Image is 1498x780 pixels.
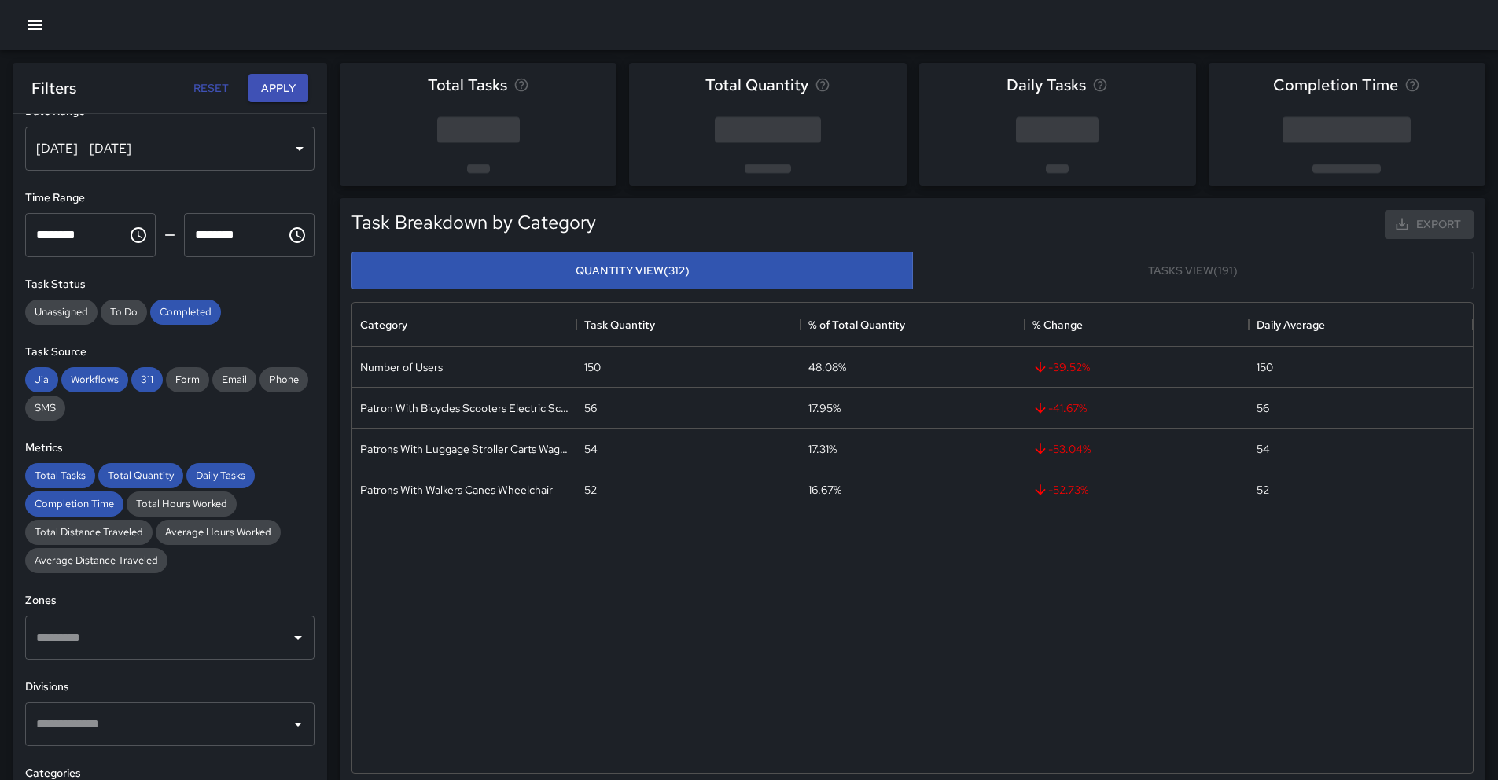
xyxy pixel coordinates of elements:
[287,713,309,735] button: Open
[25,367,58,392] div: Jia
[166,367,209,392] div: Form
[248,74,308,103] button: Apply
[1257,482,1269,498] div: 52
[25,189,315,207] h6: Time Range
[352,303,576,347] div: Category
[1007,72,1086,97] span: Daily Tasks
[61,373,128,386] span: Workflows
[808,400,841,416] div: 17.95%
[186,74,236,103] button: Reset
[513,77,529,93] svg: Total number of tasks in the selected period, compared to the previous period.
[25,463,95,488] div: Total Tasks
[98,469,183,482] span: Total Quantity
[1273,72,1398,97] span: Completion Time
[360,441,569,457] div: Patrons With Luggage Stroller Carts Wagons
[98,463,183,488] div: Total Quantity
[166,373,209,386] span: Form
[815,77,830,93] svg: Total task quantity in the selected period, compared to the previous period.
[259,367,308,392] div: Phone
[584,482,597,498] div: 52
[186,469,255,482] span: Daily Tasks
[25,127,315,171] div: [DATE] - [DATE]
[25,497,123,510] span: Completion Time
[25,276,315,293] h6: Task Status
[287,627,309,649] button: Open
[1257,359,1273,375] div: 150
[584,359,601,375] div: 150
[131,373,163,386] span: 311
[127,497,237,510] span: Total Hours Worked
[123,219,154,251] button: Choose time, selected time is 12:00 AM
[801,303,1025,347] div: % of Total Quantity
[1032,359,1090,375] span: -39.52 %
[25,525,153,539] span: Total Distance Traveled
[1257,303,1325,347] div: Daily Average
[1092,77,1108,93] svg: Average number of tasks per day in the selected period, compared to the previous period.
[428,72,507,97] span: Total Tasks
[150,305,221,318] span: Completed
[1404,77,1420,93] svg: Average time taken to complete tasks in the selected period, compared to the previous period.
[25,300,98,325] div: Unassigned
[1257,441,1270,457] div: 54
[1032,441,1091,457] span: -53.04 %
[25,469,95,482] span: Total Tasks
[25,520,153,545] div: Total Distance Traveled
[25,344,315,361] h6: Task Source
[25,554,167,567] span: Average Distance Traveled
[25,396,65,421] div: SMS
[212,367,256,392] div: Email
[351,210,596,235] h5: Task Breakdown by Category
[360,359,443,375] div: Number of Users
[808,441,837,457] div: 17.31%
[576,303,801,347] div: Task Quantity
[1032,482,1088,498] span: -52.73 %
[156,525,281,539] span: Average Hours Worked
[156,520,281,545] div: Average Hours Worked
[31,75,76,101] h6: Filters
[25,373,58,386] span: Jia
[705,72,808,97] span: Total Quantity
[25,401,65,414] span: SMS
[25,440,315,457] h6: Metrics
[131,367,163,392] div: 311
[808,303,905,347] div: % of Total Quantity
[1249,303,1473,347] div: Daily Average
[101,305,147,318] span: To Do
[584,441,598,457] div: 54
[584,303,655,347] div: Task Quantity
[282,219,313,251] button: Choose time, selected time is 11:59 PM
[101,300,147,325] div: To Do
[186,463,255,488] div: Daily Tasks
[808,359,846,375] div: 48.08%
[150,300,221,325] div: Completed
[360,400,569,416] div: Patron With Bicycles Scooters Electric Scooters
[25,548,167,573] div: Average Distance Traveled
[127,491,237,517] div: Total Hours Worked
[360,303,407,347] div: Category
[25,305,98,318] span: Unassigned
[1032,303,1083,347] div: % Change
[259,373,308,386] span: Phone
[1257,400,1269,416] div: 56
[212,373,256,386] span: Email
[360,482,553,498] div: Patrons With Walkers Canes Wheelchair
[1032,400,1087,416] span: -41.67 %
[25,491,123,517] div: Completion Time
[25,592,315,609] h6: Zones
[61,367,128,392] div: Workflows
[25,679,315,696] h6: Divisions
[1025,303,1249,347] div: % Change
[584,400,597,416] div: 56
[808,482,841,498] div: 16.67%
